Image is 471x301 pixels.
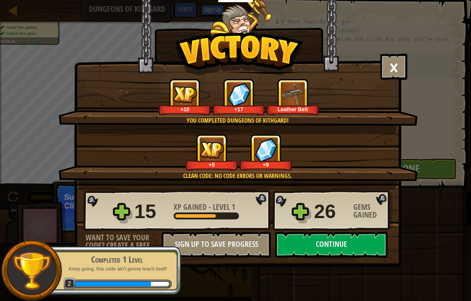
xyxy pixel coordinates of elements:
div: 26 [314,198,348,226]
span: 2 [64,278,75,290]
img: Gems Gained [255,138,277,162]
button: Sign Up to Save Progress [162,232,271,258]
button: × [380,54,407,80]
div: 15 [134,198,168,226]
div: - [174,203,235,211]
img: trophy.png [12,251,51,291]
span: Level [211,202,232,212]
div: Want to save your code? Create a free account! [85,234,162,257]
div: Completed 1 Level [62,253,172,266]
img: XP Gained [200,141,224,158]
span: XP Gained [174,202,208,212]
div: +9 [241,161,290,168]
img: New Item [281,82,305,106]
div: +17 [214,106,263,113]
div: You completed Dungeons of Kithgard! [100,116,375,125]
div: +5 [187,161,236,168]
button: Continue [275,232,388,258]
div: Leather Belt [268,106,317,113]
div: Clean code: no code errors or warnings. [100,171,375,180]
div: Gems Gained [353,203,392,219]
img: XP Gained [173,86,197,103]
span: 1 [232,202,235,212]
p: Keep going, this code ain't gonna teach itself! [62,266,172,272]
div: +10 [160,106,209,113]
img: Gems Gained [228,82,250,106]
img: Victory [175,32,304,76]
